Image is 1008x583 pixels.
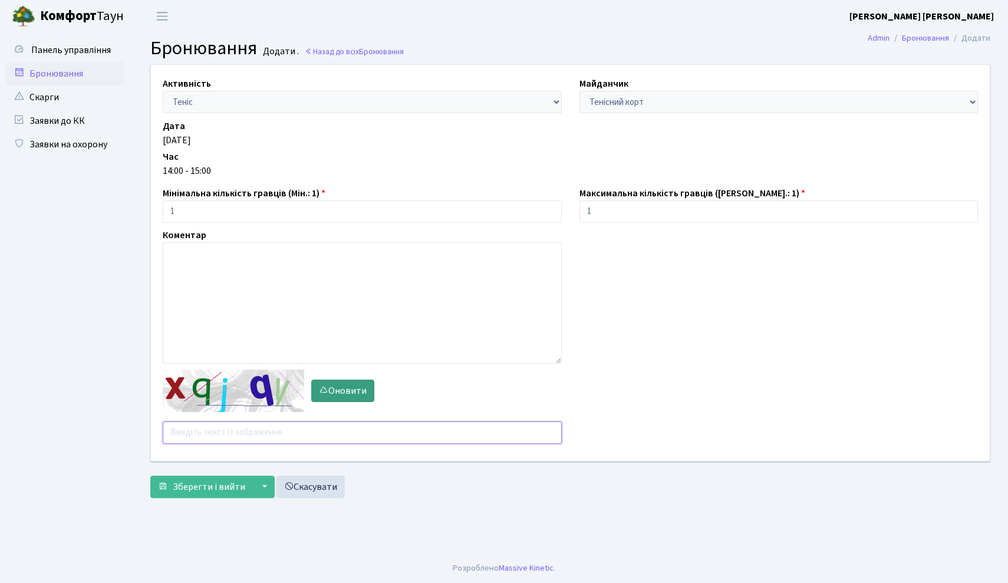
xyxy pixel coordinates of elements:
button: Переключити навігацію [147,6,177,26]
a: [PERSON_NAME] [PERSON_NAME] [849,9,994,24]
a: Бронювання [902,32,949,44]
label: Коментар [163,228,206,242]
b: [PERSON_NAME] [PERSON_NAME] [849,10,994,23]
div: [DATE] [163,133,978,147]
a: Назад до всіхБронювання [305,46,404,57]
div: 14:00 - 15:00 [163,164,978,178]
a: Бронювання [6,62,124,85]
span: Зберегти і вийти [173,480,245,493]
label: Дата [163,119,185,133]
label: Максимальна кількість гравців ([PERSON_NAME].: 1) [579,186,805,200]
nav: breadcrumb [850,26,1008,51]
button: Зберегти і вийти [150,476,253,498]
li: Додати [949,32,990,45]
span: Бронювання [150,35,257,62]
input: Введіть текст із зображення [163,421,562,444]
img: logo.png [12,5,35,28]
button: Оновити [311,380,374,402]
span: Панель управління [31,44,111,57]
span: Таун [40,6,124,27]
img: default [163,370,304,412]
a: Скарги [6,85,124,109]
div: Розроблено . [453,562,555,575]
label: Майданчик [579,77,628,91]
label: Мінімальна кількість гравців (Мін.: 1) [163,186,325,200]
b: Комфорт [40,6,97,25]
label: Активність [163,77,211,91]
a: Admin [868,32,890,44]
a: Заявки до КК [6,109,124,133]
label: Час [163,150,179,164]
a: Панель управління [6,38,124,62]
span: Бронювання [359,46,404,57]
small: Додати . [261,46,299,57]
a: Massive Kinetic [499,562,554,574]
a: Заявки на охорону [6,133,124,156]
a: Скасувати [276,476,345,498]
